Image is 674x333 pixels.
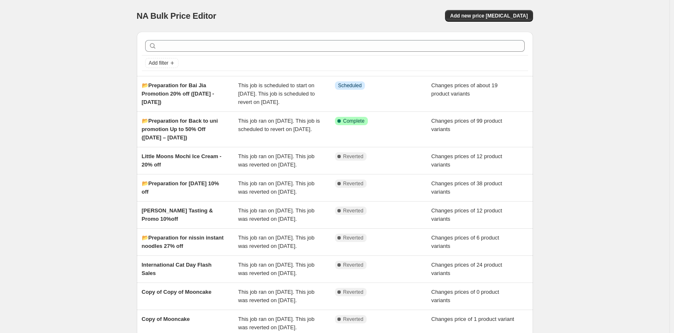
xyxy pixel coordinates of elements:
[142,82,214,105] span: 📂Preparation for Bai Jia Promotion 20% off ([DATE] - [DATE])
[238,289,314,303] span: This job ran on [DATE]. This job was reverted on [DATE].
[142,235,224,249] span: 📂Preparation for nissin instant noodles 27% off
[343,262,364,268] span: Reverted
[450,13,528,19] span: Add new price [MEDICAL_DATA]
[431,262,502,276] span: Changes prices of 24 product variants
[142,118,218,141] span: 📂Preparation for Back to uni promotion Up to 50% Off ([DATE] – [DATE])
[238,316,314,330] span: This job ran on [DATE]. This job was reverted on [DATE].
[431,316,514,322] span: Changes price of 1 product variant
[137,11,216,20] span: NA Bulk Price Editor
[431,118,502,132] span: Changes prices of 99 product variants
[343,180,364,187] span: Reverted
[149,60,168,66] span: Add filter
[343,207,364,214] span: Reverted
[431,82,498,97] span: Changes prices of about 19 product variants
[238,180,314,195] span: This job ran on [DATE]. This job was reverted on [DATE].
[238,82,315,105] span: This job is scheduled to start on [DATE]. This job is scheduled to revert on [DATE].
[343,153,364,160] span: Reverted
[142,207,213,222] span: [PERSON_NAME] Tasting & Promo 10%off
[343,235,364,241] span: Reverted
[431,207,502,222] span: Changes prices of 12 product variants
[142,316,190,322] span: Copy of Mooncake
[142,180,219,195] span: 📂Preparation for [DATE] 10% off
[343,316,364,323] span: Reverted
[145,58,179,68] button: Add filter
[238,235,314,249] span: This job ran on [DATE]. This job was reverted on [DATE].
[431,180,502,195] span: Changes prices of 38 product variants
[445,10,533,22] button: Add new price [MEDICAL_DATA]
[238,207,314,222] span: This job ran on [DATE]. This job was reverted on [DATE].
[142,289,212,295] span: Copy of Copy of Mooncake
[142,153,221,168] span: Little Moons Mochi Ice Cream - 20% off
[431,289,499,303] span: Changes prices of 0 product variants
[238,118,320,132] span: This job ran on [DATE]. This job is scheduled to revert on [DATE].
[338,82,362,89] span: Scheduled
[343,289,364,295] span: Reverted
[238,262,314,276] span: This job ran on [DATE]. This job was reverted on [DATE].
[431,153,502,168] span: Changes prices of 12 product variants
[142,262,212,276] span: International Cat Day Flash Sales
[238,153,314,168] span: This job ran on [DATE]. This job was reverted on [DATE].
[431,235,499,249] span: Changes prices of 6 product variants
[343,118,365,124] span: Complete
